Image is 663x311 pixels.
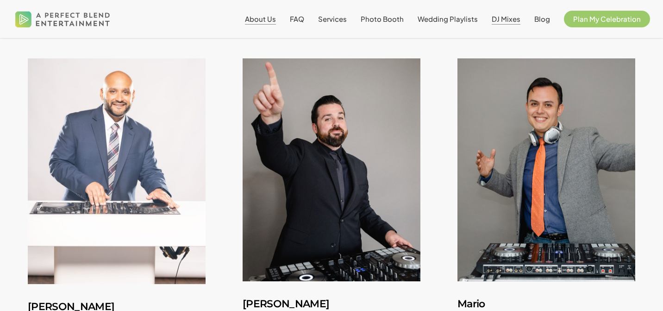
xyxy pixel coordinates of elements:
[418,15,478,23] a: Wedding Playlists
[573,14,641,23] span: Plan My Celebration
[290,15,304,23] a: FAQ
[245,15,276,23] a: About Us
[13,4,113,34] img: A Perfect Blend Entertainment
[290,14,304,23] span: FAQ
[245,14,276,23] span: About Us
[534,15,550,23] a: Blog
[318,15,347,23] a: Services
[492,15,520,23] a: DJ Mixes
[418,14,478,23] span: Wedding Playlists
[361,15,404,23] a: Photo Booth
[564,15,650,23] a: Plan My Celebration
[318,14,347,23] span: Services
[361,14,404,23] span: Photo Booth
[534,14,550,23] span: Blog
[492,14,520,23] span: DJ Mixes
